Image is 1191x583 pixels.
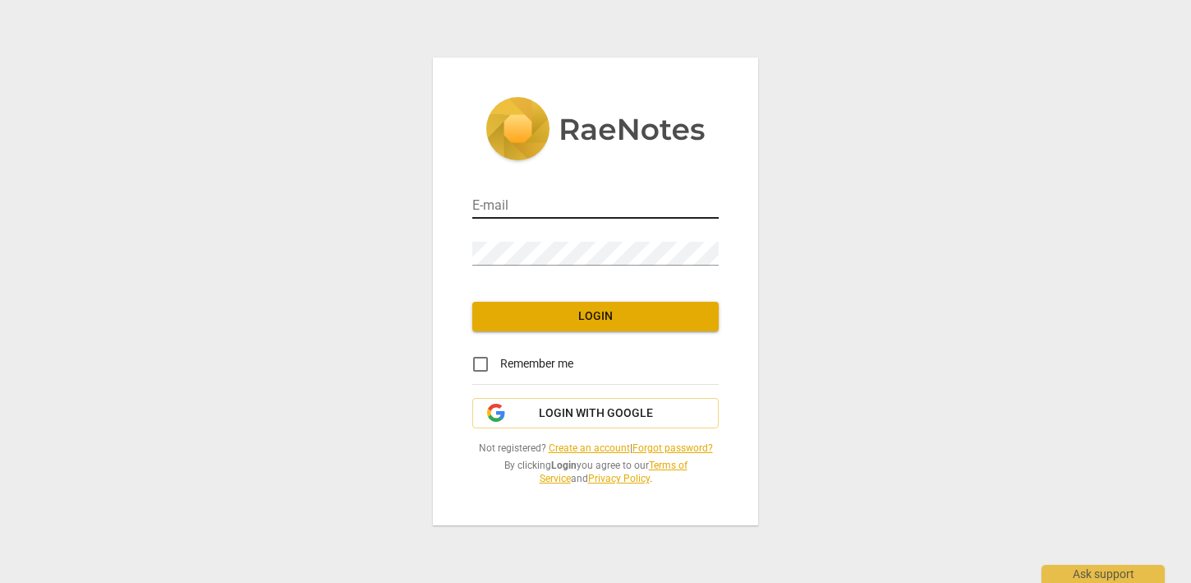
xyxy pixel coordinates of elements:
[549,442,630,454] a: Create an account
[472,302,719,331] button: Login
[472,459,719,486] span: By clicking you agree to our and .
[551,460,577,471] b: Login
[472,442,719,456] span: Not registered? |
[632,442,713,454] a: Forgot password?
[540,460,687,485] a: Terms of Service
[588,473,650,484] a: Privacy Policy
[485,308,706,325] span: Login
[539,405,653,422] span: Login with Google
[485,97,706,164] img: 5ac2273c67554f335776073100b6d88f.svg
[500,355,573,372] span: Remember me
[472,398,719,429] button: Login with Google
[1042,565,1165,583] div: Ask support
